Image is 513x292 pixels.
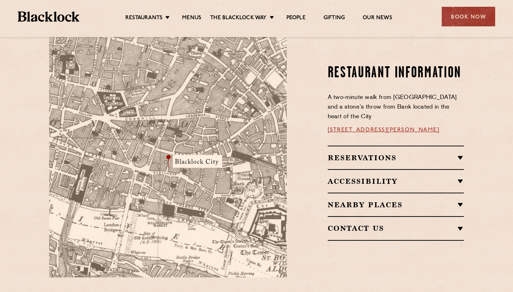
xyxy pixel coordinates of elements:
a: Our News [363,15,392,22]
a: People [286,15,306,22]
h2: Nearby Places [328,200,464,209]
h2: Reservations [328,153,464,162]
h2: Contact Us [328,224,464,233]
h2: Restaurant Information [328,64,464,82]
a: Menus [182,15,201,22]
h2: Accessibility [328,177,464,186]
img: BL_Textured_Logo-footer-cropped.svg [18,11,79,22]
div: Book Now [442,7,495,26]
a: Gifting [323,15,345,22]
img: svg%3E [210,211,310,278]
a: Restaurants [125,15,162,22]
a: [STREET_ADDRESS][PERSON_NAME] [328,127,440,133]
p: A two-minute walk from [GEOGRAPHIC_DATA] and a stone’s throw from Bank located in the heart of th... [328,93,464,122]
a: The Blacklock Way [210,15,266,22]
